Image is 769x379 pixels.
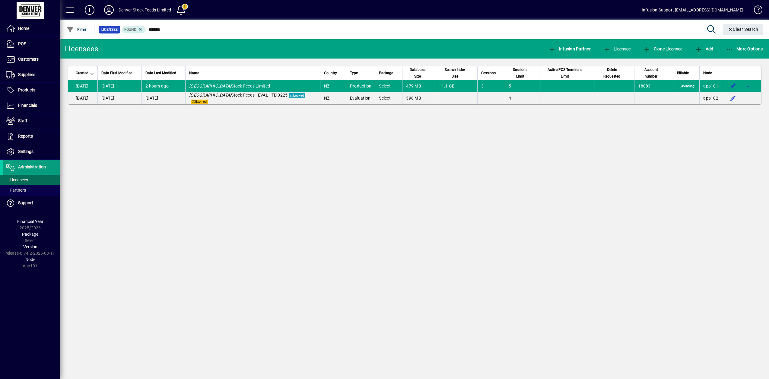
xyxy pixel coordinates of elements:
[324,70,337,76] span: Country
[189,84,270,88] span: Stock Feeds Limited
[677,70,696,76] div: Billable
[3,67,60,82] a: Suppliers
[101,27,118,33] span: Licensee
[141,92,185,104] td: [DATE]
[728,93,738,103] button: Edit
[18,164,46,169] span: Administration
[18,88,35,92] span: Products
[509,66,537,80] div: Sessions Limit
[324,70,342,76] div: Country
[723,24,763,35] button: Clear
[189,84,231,88] em: [GEOGRAPHIC_DATA]
[23,244,37,249] span: Version
[703,96,718,100] span: app102.prod.infusionbusinesssoftware.com
[599,66,631,80] div: Delete Requested
[642,43,684,54] button: Clone Licensee
[141,80,185,92] td: 2 hours ago
[406,66,429,80] span: Database Size
[18,200,33,205] span: Support
[477,80,505,92] td: 3
[402,80,438,92] td: 479 MB
[67,27,87,32] span: Filter
[320,80,346,92] td: NZ
[3,21,60,36] a: Home
[3,185,60,195] a: Partners
[379,70,399,76] div: Package
[438,80,478,92] td: 1.1 GB
[725,43,764,54] button: More Options
[80,5,99,15] button: Add
[481,70,496,76] span: Sessions
[375,92,402,104] td: Select
[99,5,119,15] button: Profile
[481,70,501,76] div: Sessions
[350,70,372,76] div: Type
[548,46,591,51] span: Infusion Partner
[545,66,586,80] span: Active POS Terminals Limit
[3,175,60,185] a: Licensees
[320,92,346,104] td: NZ
[122,26,146,33] mat-chip: Found Status: Found
[17,219,43,224] span: Financial Year
[189,70,199,76] span: Name
[509,66,531,80] span: Sessions Limit
[346,92,375,104] td: Evaluation
[678,84,696,89] span: Pending
[3,144,60,159] a: Settings
[97,80,141,92] td: [DATE]
[6,177,28,182] span: Licensees
[145,70,182,76] div: Data Last Modified
[22,232,38,237] span: Package
[68,80,97,92] td: [DATE]
[505,92,540,104] td: 4
[505,80,540,92] td: 5
[3,83,60,98] a: Products
[18,41,26,46] span: POS
[638,66,669,80] div: Account number
[18,134,33,139] span: Reports
[189,70,316,76] div: Name
[703,70,712,76] span: Node
[3,98,60,113] a: Financials
[6,188,26,193] span: Partners
[703,70,718,76] div: Node
[744,81,754,91] button: More options
[442,66,474,80] div: Search Index Size
[3,196,60,211] a: Support
[18,118,27,123] span: Staff
[545,66,591,80] div: Active POS Terminals Limit
[603,46,631,51] span: Licensee
[101,70,138,76] div: Data First Modified
[375,80,402,92] td: Select
[119,5,171,15] div: Denver Stock Feeds Limited
[101,70,132,76] span: Data First Modified
[599,66,625,80] span: Delete Requested
[289,93,305,98] span: Locked
[728,27,758,32] span: Clear Search
[3,52,60,67] a: Customers
[379,70,393,76] span: Package
[76,70,94,76] div: Created
[402,92,438,104] td: 398 MB
[3,113,60,129] a: Staff
[18,149,33,154] span: Settings
[124,27,136,32] span: Found
[65,44,98,54] div: Licensees
[18,57,39,62] span: Customers
[602,43,632,54] button: Licensee
[346,80,375,92] td: Production
[442,66,469,80] span: Search Index Size
[189,93,231,97] em: [GEOGRAPHIC_DATA]
[3,129,60,144] a: Reports
[18,72,35,77] span: Suppliers
[18,103,37,108] span: Financials
[68,92,97,104] td: [DATE]
[703,84,718,88] span: app101.prod.infusionbusinesssoftware.com
[726,46,763,51] span: More Options
[3,37,60,52] a: POS
[694,43,715,54] button: Add
[76,70,88,76] span: Created
[145,70,176,76] span: Data Last Modified
[350,70,358,76] span: Type
[642,5,743,15] div: Infusion Support [EMAIL_ADDRESS][DOMAIN_NAME]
